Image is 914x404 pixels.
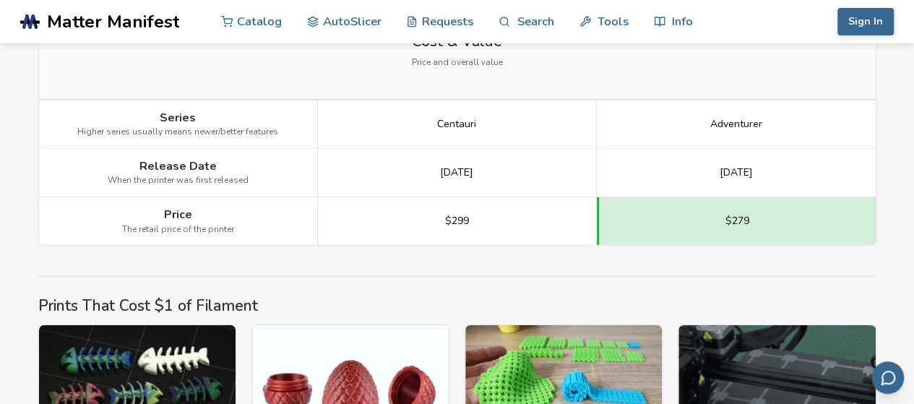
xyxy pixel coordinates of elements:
span: Adventurer [710,119,762,130]
span: Series [160,111,196,124]
span: [DATE] [720,167,753,179]
span: Release Date [139,160,217,173]
span: Higher series usually means newer/better features [77,127,278,137]
span: $279 [725,215,749,227]
span: Cost & Value [412,33,502,50]
span: [DATE] [440,167,473,179]
span: Matter Manifest [47,12,179,32]
span: $299 [445,215,469,227]
span: Price and overall value [412,58,503,68]
span: The retail price of the printer [122,225,234,235]
h2: Prints That Cost $1 of Filament [38,297,876,314]
span: Centauri [437,119,476,130]
span: When the printer was first released [108,176,249,186]
button: Sign In [837,8,894,35]
button: Send feedback via email [871,361,904,394]
span: Price [164,208,192,221]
